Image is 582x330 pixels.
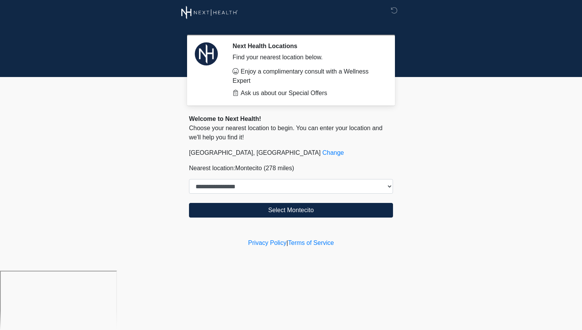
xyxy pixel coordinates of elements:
img: Next Health Wellness Logo [181,6,238,19]
span: Choose your nearest location to begin. You can enter your location and we'll help you find it! [189,125,383,141]
p: Nearest location: [189,164,393,173]
span: Montecito [235,165,262,171]
div: Welcome to Next Health! [189,114,393,124]
a: Change [322,149,344,156]
li: Enjoy a complimentary consult with a Wellness Expert [232,67,381,85]
img: Agent Avatar [195,42,218,65]
h2: Next Health Locations [232,42,381,50]
div: Find your nearest location below. [232,53,381,62]
button: Select Montecito [189,203,393,218]
span: [GEOGRAPHIC_DATA], [GEOGRAPHIC_DATA] [189,149,321,156]
span: (278 miles) [264,165,294,171]
li: Ask us about our Special Offers [232,89,381,98]
a: | [286,240,288,246]
a: Terms of Service [288,240,334,246]
a: Privacy Policy [248,240,287,246]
